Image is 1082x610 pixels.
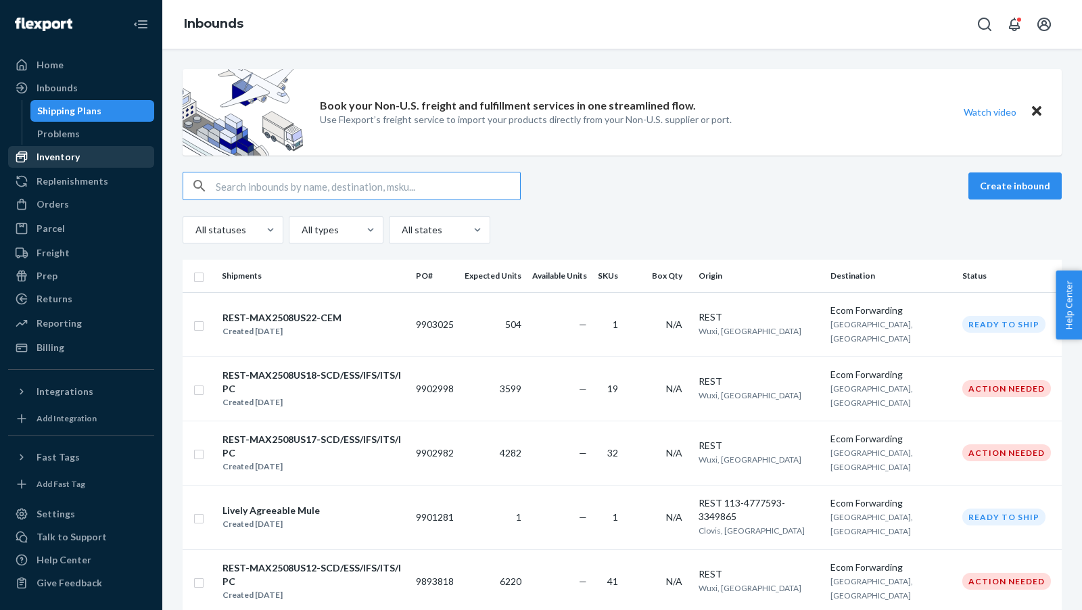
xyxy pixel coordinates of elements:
[32,9,60,22] span: Chat
[8,146,154,168] a: Inventory
[37,292,72,306] div: Returns
[222,311,342,325] div: REST-MAX2508US22-CEM
[699,326,801,336] span: Wuxi, [GEOGRAPHIC_DATA]
[8,473,154,495] a: Add Fast Tag
[15,18,72,31] img: Flexport logo
[320,113,732,126] p: Use Flexport’s freight service to import your products directly from your Non-U.S. supplier or port.
[410,260,459,292] th: PO#
[699,375,820,388] div: REST
[699,496,820,523] div: REST 113-4777593-3349865
[320,98,696,114] p: Book your Non-U.S. freight and fulfillment services in one streamlined flow.
[825,260,957,292] th: Destination
[459,260,527,292] th: Expected Units
[699,583,801,593] span: Wuxi, [GEOGRAPHIC_DATA]
[830,368,951,381] div: Ecom Forwarding
[607,447,618,459] span: 32
[613,511,618,523] span: 1
[8,549,154,571] a: Help Center
[968,172,1062,200] button: Create inbound
[37,530,107,544] div: Talk to Support
[37,385,93,398] div: Integrations
[37,127,80,141] div: Problems
[699,439,820,452] div: REST
[579,511,587,523] span: —
[8,288,154,310] a: Returns
[666,447,682,459] span: N/A
[830,319,913,344] span: [GEOGRAPHIC_DATA], [GEOGRAPHIC_DATA]
[830,576,913,601] span: [GEOGRAPHIC_DATA], [GEOGRAPHIC_DATA]
[830,496,951,510] div: Ecom Forwarding
[37,222,65,235] div: Parcel
[37,316,82,330] div: Reporting
[8,54,154,76] a: Home
[37,450,80,464] div: Fast Tags
[8,265,154,287] a: Prep
[8,193,154,215] a: Orders
[699,390,801,400] span: Wuxi, [GEOGRAPHIC_DATA]
[607,383,618,394] span: 19
[579,383,587,394] span: —
[173,5,254,44] ol: breadcrumbs
[410,421,459,485] td: 9902982
[8,408,154,429] a: Add Integration
[222,504,320,517] div: Lively Agreeable Mule
[222,325,342,338] div: Created [DATE]
[955,102,1025,122] button: Watch video
[830,512,913,536] span: [GEOGRAPHIC_DATA], [GEOGRAPHIC_DATA]
[516,511,521,523] span: 1
[37,197,69,211] div: Orders
[579,447,587,459] span: —
[8,312,154,334] a: Reporting
[962,573,1051,590] div: Action Needed
[962,380,1051,397] div: Action Needed
[579,319,587,330] span: —
[30,100,155,122] a: Shipping Plans
[666,319,682,330] span: N/A
[37,58,64,72] div: Home
[613,319,618,330] span: 1
[1056,271,1082,339] button: Help Center
[666,383,682,394] span: N/A
[527,260,592,292] th: Available Units
[37,576,102,590] div: Give Feedback
[8,526,154,548] button: Talk to Support
[500,447,521,459] span: 4282
[37,104,101,118] div: Shipping Plans
[830,448,913,472] span: [GEOGRAPHIC_DATA], [GEOGRAPHIC_DATA]
[8,170,154,192] a: Replenishments
[410,485,459,549] td: 9901281
[222,460,404,473] div: Created [DATE]
[962,444,1051,461] div: Action Needed
[216,260,410,292] th: Shipments
[30,123,155,145] a: Problems
[1028,102,1045,122] button: Close
[8,242,154,264] a: Freight
[699,567,820,581] div: REST
[37,553,91,567] div: Help Center
[37,246,70,260] div: Freight
[579,576,587,587] span: —
[505,319,521,330] span: 504
[957,260,1062,292] th: Status
[184,16,243,31] a: Inbounds
[8,337,154,358] a: Billing
[830,432,951,446] div: Ecom Forwarding
[37,150,80,164] div: Inventory
[699,525,805,536] span: Clovis, [GEOGRAPHIC_DATA]
[222,369,404,396] div: REST-MAX2508US18-SCD/ESS/IFS/ITS/IPC
[222,517,320,531] div: Created [DATE]
[8,446,154,468] button: Fast Tags
[830,304,951,317] div: Ecom Forwarding
[37,478,85,490] div: Add Fast Tag
[37,413,97,424] div: Add Integration
[699,454,801,465] span: Wuxi, [GEOGRAPHIC_DATA]
[410,292,459,356] td: 9903025
[500,383,521,394] span: 3599
[410,356,459,421] td: 9902998
[194,223,195,237] input: All statuses
[830,561,951,574] div: Ecom Forwarding
[607,576,618,587] span: 41
[962,316,1045,333] div: Ready to ship
[666,576,682,587] span: N/A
